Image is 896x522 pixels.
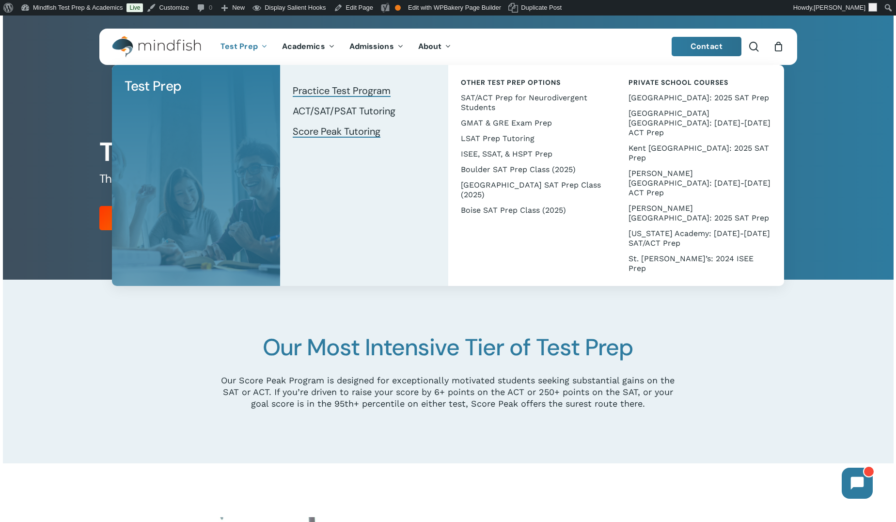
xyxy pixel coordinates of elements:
a: Other Test Prep Options [458,75,607,90]
a: ISEE, SSAT, & HSPT Prep [458,146,607,162]
span: Our Most Intensive Tier of Test Prep [263,332,633,363]
a: Contact Us [99,206,180,230]
span: Private School Courses [629,78,728,87]
span: Contact [691,41,723,51]
a: Admissions [342,43,411,51]
span: [US_STATE] Academy: [DATE]-[DATE] SAT/ACT Prep [629,229,770,248]
span: [PERSON_NAME] [814,4,865,11]
a: Score Peak Tutoring [290,121,439,142]
span: About [418,41,442,51]
span: ISEE, SSAT, & HSPT Prep [461,149,552,158]
a: About [411,43,459,51]
span: [GEOGRAPHIC_DATA]: 2025 SAT Prep [629,93,769,102]
span: GMAT & GRE Exam Prep [461,118,552,127]
a: Academics [275,43,342,51]
span: Other Test Prep Options [461,78,561,87]
span: Boise SAT Prep Class (2025) [461,206,566,215]
iframe: Chatbot [832,458,882,508]
a: [GEOGRAPHIC_DATA] SAT Prep Class (2025) [458,177,607,203]
a: SAT/ACT Prep for Neurodivergent Students [458,90,607,115]
span: Test Prep [220,41,258,51]
a: Practice Test Program [290,80,439,101]
header: Main Menu [99,29,797,65]
span: SAT/ACT Prep for Neurodivergent Students [461,93,587,112]
a: Cart [773,41,784,52]
a: GMAT & GRE Exam Prep [458,115,607,131]
span: Score Peak Tutoring [293,125,380,138]
a: Private School Courses [626,75,774,90]
a: [PERSON_NAME][GEOGRAPHIC_DATA]: [DATE]-[DATE] ACT Prep [626,166,774,201]
a: Test Prep [122,75,270,98]
span: LSAT Prep Tutoring [461,134,534,143]
a: ACT/SAT/PSAT Tutoring [290,101,439,121]
div: OK [395,5,401,11]
span: Academics [282,41,325,51]
span: [PERSON_NAME][GEOGRAPHIC_DATA]: 2025 SAT Prep [629,204,769,222]
span: [PERSON_NAME][GEOGRAPHIC_DATA]: [DATE]-[DATE] ACT Prep [629,169,770,197]
a: Test Prep [213,43,275,51]
a: Boise SAT Prep Class (2025) [458,203,607,218]
a: Live [126,3,143,12]
a: [PERSON_NAME][GEOGRAPHIC_DATA]: 2025 SAT Prep [626,201,774,226]
span: St. [PERSON_NAME]’s: 2024 ISEE Prep [629,254,754,273]
h5: The highest level of test prep support at Mindfish. [99,171,797,187]
p: Our Score Peak Program is designed for exceptionally motivated students seeking substantial gains... [218,375,678,410]
span: ACT/SAT/PSAT Tutoring [293,105,395,117]
a: Contact [672,37,741,56]
span: Admissions [349,41,394,51]
span: Boulder SAT Prep Class (2025) [461,165,576,174]
a: LSAT Prep Tutoring [458,131,607,146]
a: Kent [GEOGRAPHIC_DATA]: 2025 SAT Prep [626,141,774,166]
span: Practice Test Program [293,84,391,97]
a: St. [PERSON_NAME]’s: 2024 ISEE Prep [626,251,774,276]
a: [US_STATE] Academy: [DATE]-[DATE] SAT/ACT Prep [626,226,774,251]
a: Boulder SAT Prep Class (2025) [458,162,607,177]
h1: The Score Peak Program [99,137,797,168]
span: [GEOGRAPHIC_DATA] [GEOGRAPHIC_DATA]: [DATE]-[DATE] ACT Prep [629,109,770,137]
nav: Main Menu [213,29,458,65]
span: [GEOGRAPHIC_DATA] SAT Prep Class (2025) [461,180,601,199]
span: Kent [GEOGRAPHIC_DATA]: 2025 SAT Prep [629,143,769,162]
span: Test Prep [125,77,182,95]
a: [GEOGRAPHIC_DATA]: 2025 SAT Prep [626,90,774,106]
a: [GEOGRAPHIC_DATA] [GEOGRAPHIC_DATA]: [DATE]-[DATE] ACT Prep [626,106,774,141]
